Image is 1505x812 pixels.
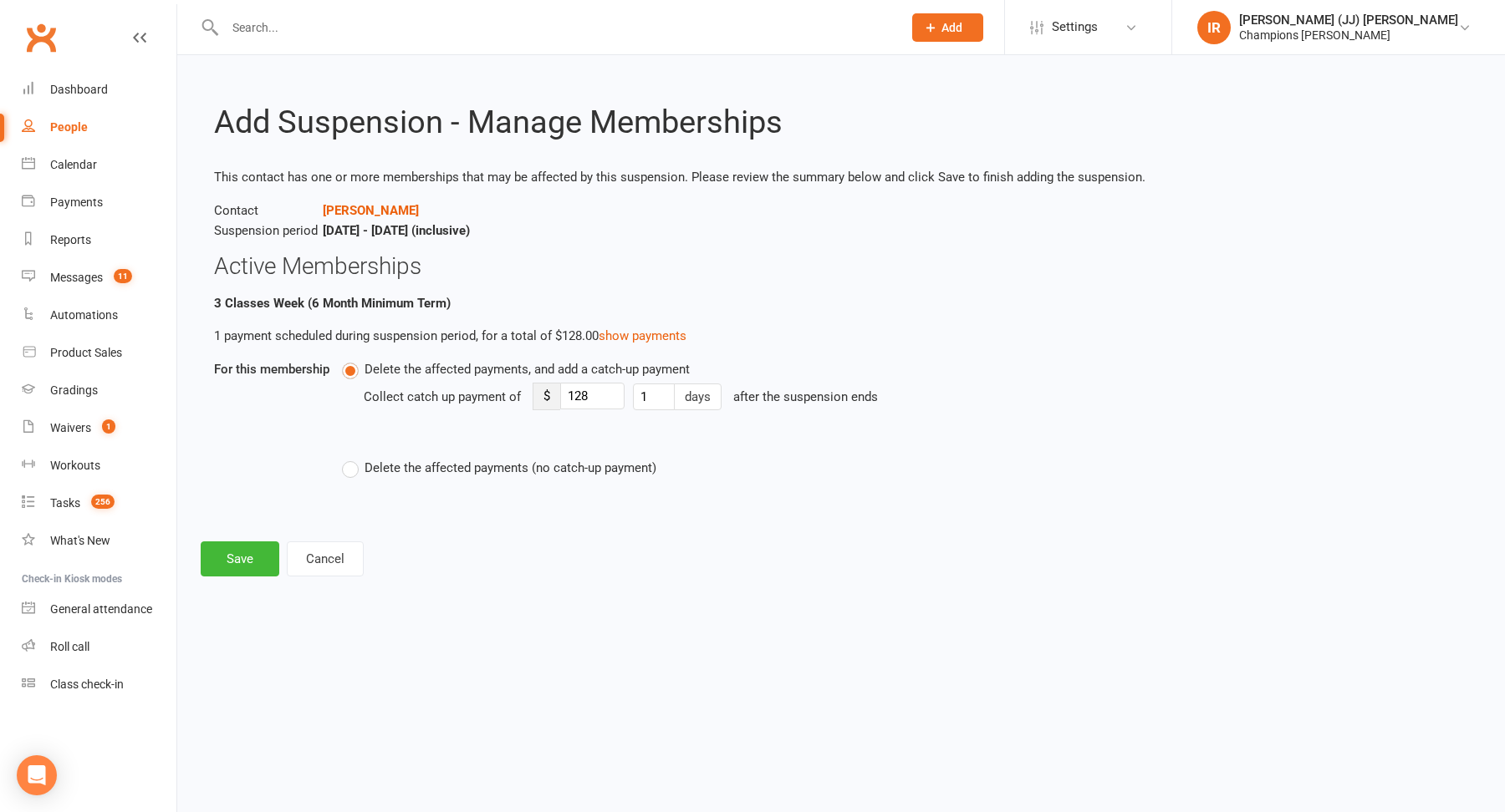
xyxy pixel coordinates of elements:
div: Reports [50,233,91,246]
div: Waivers [50,421,91,434]
div: Collect catch up payment of [364,379,521,414]
span: Delete the affected payments, and add a catch-up payment [365,359,690,377]
a: Gradings [22,372,176,409]
div: Tasks [50,496,80,510]
a: Reports [22,221,176,259]
div: Open Intercom Messenger [17,755,57,795]
div: Payments [50,195,103,209]
span: 11 [114,269,132,283]
a: Roll call [22,628,176,666]
a: Payments [22,184,176,221]
a: Dashboard [22,71,176,109]
a: General attendance kiosk mode [22,591,176,628]
a: [PERSON_NAME] [323,203,419,218]
div: [PERSON_NAME] (JJ) [PERSON_NAME] [1239,13,1458,28]
div: What's New [50,534,110,547]
button: Add [912,13,983,42]
a: Automations [22,297,176,334]
a: People [22,109,176,146]
span: Contact [214,200,323,221]
div: Roll call [50,640,89,653]
a: Waivers 1 [22,409,176,447]
button: Cancel [287,541,364,576]
span: Delete the affected payments (no catch-up payment) [365,458,656,475]
a: Calendar [22,146,176,184]
div: Champions [PERSON_NAME] [1239,28,1458,43]
div: Product Sales [50,346,122,359]
a: Tasks 256 [22,485,176,522]
span: 256 [91,495,115,509]
div: People [50,120,88,134]
input: Search... [220,16,890,39]
label: For this membership [214,359,329,379]
span: Settings [1052,8,1098,46]
a: show payments [599,328,686,343]
p: This contact has one or more memberships that may be affected by this suspension. Please review t... [214,167,1468,187]
div: Gradings [50,383,98,397]
a: What's New [22,522,176,560]
button: days [674,383,722,410]
h2: Add Suspension - Manage Memberships [214,105,1468,140]
a: Workouts [22,447,176,485]
div: Dashboard [50,83,108,96]
div: Automations [50,308,118,322]
div: Workouts [50,459,100,472]
div: Messages [50,271,103,284]
strong: [DATE] - [DATE] (inclusive) [323,223,470,238]
span: 1 [102,419,115,434]
div: Calendar [50,158,97,171]
a: Product Sales [22,334,176,372]
a: Messages 11 [22,259,176,297]
span: Suspension period [214,221,323,241]
span: Add [941,21,962,34]
div: General attendance [50,602,152,616]
div: after the suspension ends [733,387,878,407]
div: IR [1197,11,1231,44]
b: 3 Classes Week (6 Month Minimum Term) [214,296,451,311]
p: 1 payment scheduled during suspension period, for a total of $128.00 [214,326,1468,346]
h3: Active Memberships [214,254,1468,280]
button: Save [201,541,279,576]
div: Class check-in [50,678,124,691]
span: $ [533,383,560,410]
a: Clubworx [20,17,62,58]
a: Class kiosk mode [22,666,176,703]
